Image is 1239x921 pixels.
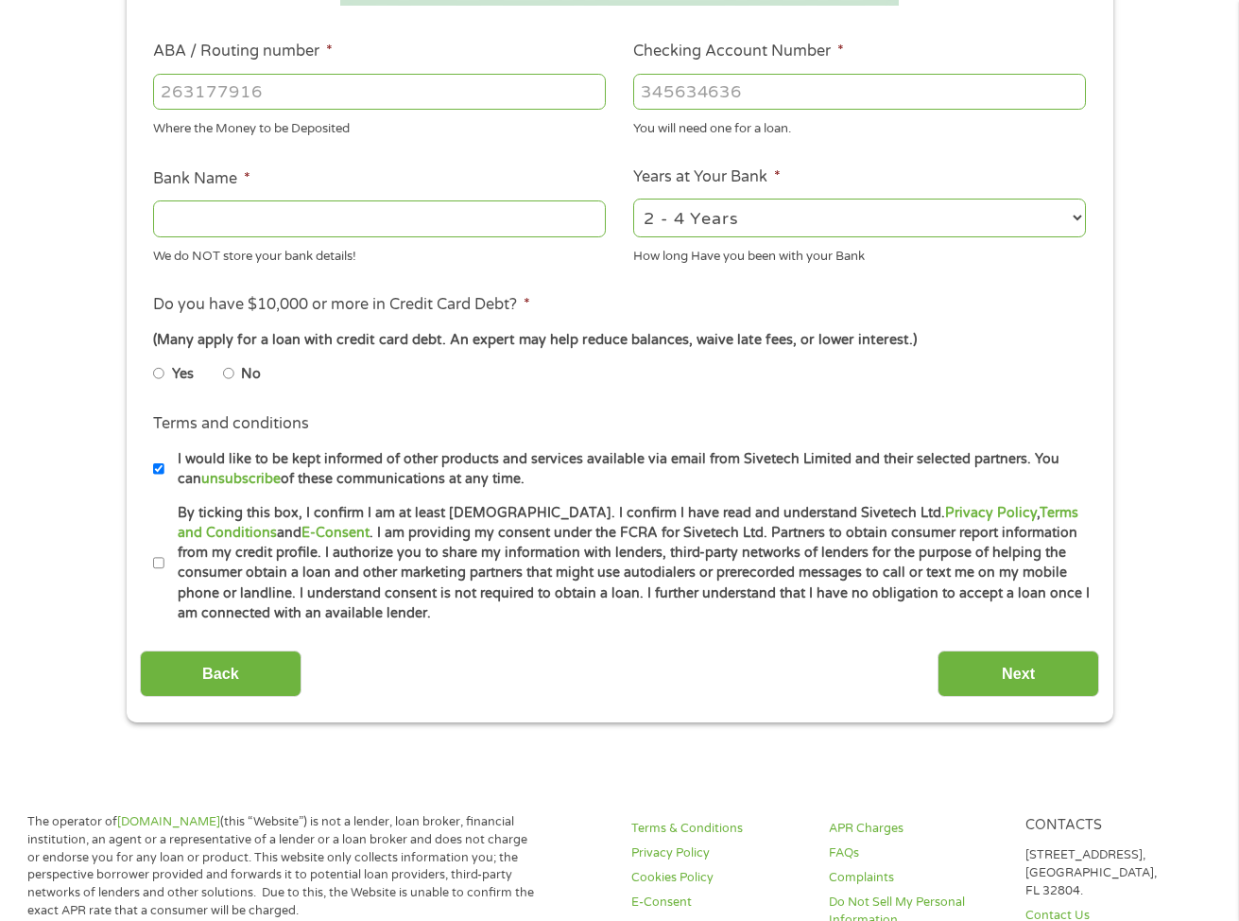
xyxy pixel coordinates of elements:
label: By ticking this box, I confirm I am at least [DEMOGRAPHIC_DATA]. I confirm I have read and unders... [164,503,1092,624]
a: APR Charges [829,820,1004,838]
label: Bank Name [153,169,250,189]
label: Terms and conditions [153,414,309,434]
label: I would like to be kept informed of other products and services available via email from Sivetech... [164,449,1092,490]
a: Privacy Policy [945,505,1037,521]
div: How long Have you been with your Bank [633,240,1086,266]
div: We do NOT store your bank details! [153,240,606,266]
label: Checking Account Number [633,42,844,61]
a: Privacy Policy [631,844,806,862]
label: Years at Your Bank [633,167,781,187]
a: Complaints [829,869,1004,887]
a: E-Consent [301,525,370,541]
div: You will need one for a loan. [633,113,1086,139]
input: Back [140,651,301,697]
input: 345634636 [633,74,1086,110]
p: The operator of (this “Website”) is not a lender, loan broker, financial institution, an agent or... [27,813,535,920]
div: Where the Money to be Deposited [153,113,606,139]
a: [DOMAIN_NAME] [117,814,220,829]
a: FAQs [829,844,1004,862]
p: [STREET_ADDRESS], [GEOGRAPHIC_DATA], FL 32804. [1025,846,1200,900]
a: unsubscribe [201,471,281,487]
a: Cookies Policy [631,869,806,887]
input: Next [938,651,1099,697]
label: Do you have $10,000 or more in Credit Card Debt? [153,295,530,315]
a: E-Consent [631,894,806,912]
a: Terms & Conditions [631,820,806,838]
h4: Contacts [1025,817,1200,835]
label: No [241,364,261,385]
label: ABA / Routing number [153,42,333,61]
input: 263177916 [153,74,606,110]
label: Yes [172,364,194,385]
a: Terms and Conditions [178,505,1078,541]
div: (Many apply for a loan with credit card debt. An expert may help reduce balances, waive late fees... [153,330,1085,351]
